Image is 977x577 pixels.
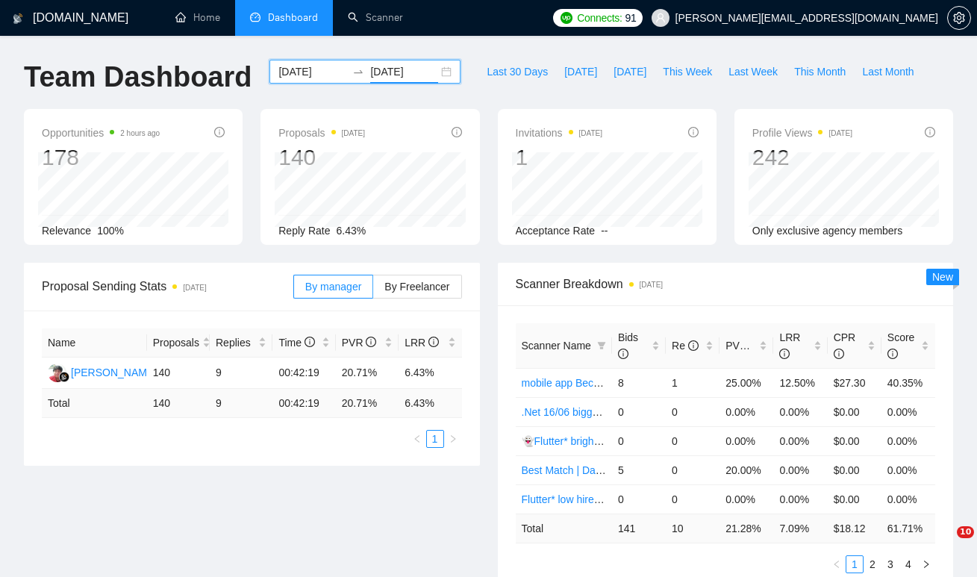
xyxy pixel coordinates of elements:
[828,514,881,543] td: $ 18.12
[900,556,917,573] a: 4
[828,129,852,137] time: [DATE]
[666,514,720,543] td: 10
[720,368,773,397] td: 25.00%
[516,225,596,237] span: Acceptance Rate
[834,349,844,359] span: info-circle
[384,281,449,293] span: By Freelancer
[278,337,314,349] span: Time
[666,397,720,426] td: 0
[336,358,399,389] td: 20.71%
[413,434,422,443] span: left
[564,63,597,80] span: [DATE]
[882,556,899,573] a: 3
[183,284,206,292] time: [DATE]
[752,225,903,237] span: Only exclusive agency members
[24,60,252,95] h1: Team Dashboard
[42,277,293,296] span: Proposal Sending Stats
[773,368,827,397] td: 12.50%
[612,426,666,455] td: 0
[210,328,272,358] th: Replies
[773,397,827,426] td: 0.00%
[278,225,330,237] span: Reply Rate
[272,389,335,418] td: 00:42:19
[794,63,846,80] span: This Month
[597,341,606,350] span: filter
[932,271,953,283] span: New
[899,555,917,573] li: 4
[612,368,666,397] td: 8
[846,556,863,573] a: 1
[522,340,591,352] span: Scanner Name
[828,555,846,573] li: Previous Page
[828,555,846,573] button: left
[612,455,666,484] td: 5
[408,430,426,448] li: Previous Page
[612,514,666,543] td: 141
[917,555,935,573] button: right
[352,66,364,78] span: swap-right
[428,337,439,347] span: info-circle
[444,430,462,448] button: right
[522,406,683,418] a: .Net 16/06 bigger rate bigger cover
[779,331,800,360] span: LRR
[854,60,922,84] button: Last Month
[725,340,761,352] span: PVR
[42,328,147,358] th: Name
[752,143,852,172] div: 242
[516,143,603,172] div: 1
[342,129,365,137] time: [DATE]
[773,514,827,543] td: 7.09 %
[655,60,720,84] button: This Week
[449,434,458,443] span: right
[305,281,361,293] span: By manager
[348,11,403,24] a: searchScanner
[216,334,255,351] span: Replies
[516,124,603,142] span: Invitations
[786,60,854,84] button: This Month
[278,124,365,142] span: Proposals
[720,455,773,484] td: 20.00%
[618,349,628,359] span: info-circle
[577,10,622,26] span: Connects:
[522,377,646,389] a: mobile app Because 28/10
[352,66,364,78] span: to
[720,484,773,514] td: 0.00%
[926,526,962,562] iframe: Intercom live chat
[925,127,935,137] span: info-circle
[828,426,881,455] td: $0.00
[640,281,663,289] time: [DATE]
[666,455,720,484] td: 0
[947,6,971,30] button: setting
[672,340,699,352] span: Re
[720,397,773,426] td: 0.00%
[666,484,720,514] td: 0
[947,12,971,24] a: setting
[48,364,66,382] img: A
[210,358,272,389] td: 9
[612,397,666,426] td: 0
[342,337,377,349] span: PVR
[614,63,646,80] span: [DATE]
[881,555,899,573] li: 3
[561,12,572,24] img: upwork-logo.png
[957,526,974,538] span: 10
[666,368,720,397] td: 1
[828,397,881,426] td: $0.00
[214,127,225,137] span: info-circle
[773,484,827,514] td: 0.00%
[922,560,931,569] span: right
[408,430,426,448] button: left
[618,331,638,360] span: Bids
[720,426,773,455] td: 0.00%
[427,431,443,447] a: 1
[210,389,272,418] td: 9
[452,127,462,137] span: info-circle
[579,129,602,137] time: [DATE]
[601,225,608,237] span: --
[444,430,462,448] li: Next Page
[828,455,881,484] td: $0.00
[42,225,91,237] span: Relevance
[405,337,439,349] span: LRR
[864,556,881,573] a: 2
[881,455,935,484] td: 0.00%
